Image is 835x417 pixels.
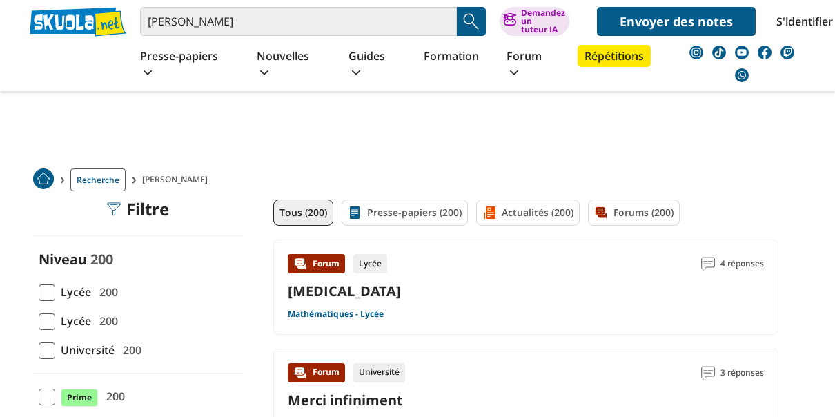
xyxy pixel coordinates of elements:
[776,7,805,36] a: S'identifier
[101,387,125,405] span: 200
[500,7,569,36] button: Demandez untuteur IA
[288,309,384,320] a: Mathématiques - Lycée
[367,206,462,220] font: Presse-papiers (200)
[90,250,113,269] span: 200
[33,168,54,191] a: Domicile
[142,168,213,191] span: [PERSON_NAME]
[476,200,580,226] a: Actualités (200)
[140,7,457,36] input: Rechercher des notes, des résumés ou des versions
[253,45,324,85] a: Notizie
[502,206,573,220] font: Actualités (200)
[689,46,703,59] img: Sur Instagram
[353,254,387,273] div: Lycée
[107,202,121,216] img: Filtrer les filtres mobiles
[588,200,680,226] a: Forums (200)
[288,282,401,300] a: [MEDICAL_DATA]
[313,258,340,269] font: Forum
[55,312,91,330] span: Lycée
[94,312,118,330] span: 200
[126,200,169,219] font: Filtre
[33,168,54,189] img: Domicile
[61,389,98,407] span: Prime
[758,46,772,59] img: Sur Facebook
[735,46,749,59] img: Youtube
[94,283,118,301] span: 200
[461,11,482,32] img: Rechercher des notes, des résumés ou des versions
[720,363,764,382] span: 3 réponses
[613,206,674,220] font: Forums (200)
[55,283,91,301] span: Lycée
[70,168,126,191] a: Recherche
[521,9,565,34] div: Demandez un tuteur IA
[342,200,468,226] a: Presse-papiers (200)
[482,206,496,220] img: Filtre de contenu d’actualités
[288,391,403,409] a: Merci infiniment
[701,366,715,380] img: Lire les commentaires
[273,200,333,226] a: Tous (200)
[735,68,749,82] img: WhatsApp
[117,341,141,359] span: 200
[293,366,307,380] img: Forum de contenu
[345,45,400,85] a: Guide
[594,206,608,220] img: Forum de filtrage de contenu
[39,250,87,269] label: Niveau
[720,254,764,273] span: 4 réponses
[313,367,340,378] font: Forum
[293,257,307,271] img: Forum de contenu
[712,46,726,59] img: Sur TikTok
[503,45,557,85] a: Forum
[597,7,756,36] a: Envoyer des notes
[420,45,482,70] a: Formation
[701,257,715,271] img: Lire les commentaires
[353,363,405,382] div: Université
[348,206,362,220] img: Filtre de contenu presse-papiers
[457,7,486,36] button: Bouton de recherche
[578,45,651,67] a: Répétitions
[137,45,233,85] a: Presse-papiers
[780,46,794,59] img: Tic
[55,341,115,359] span: Université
